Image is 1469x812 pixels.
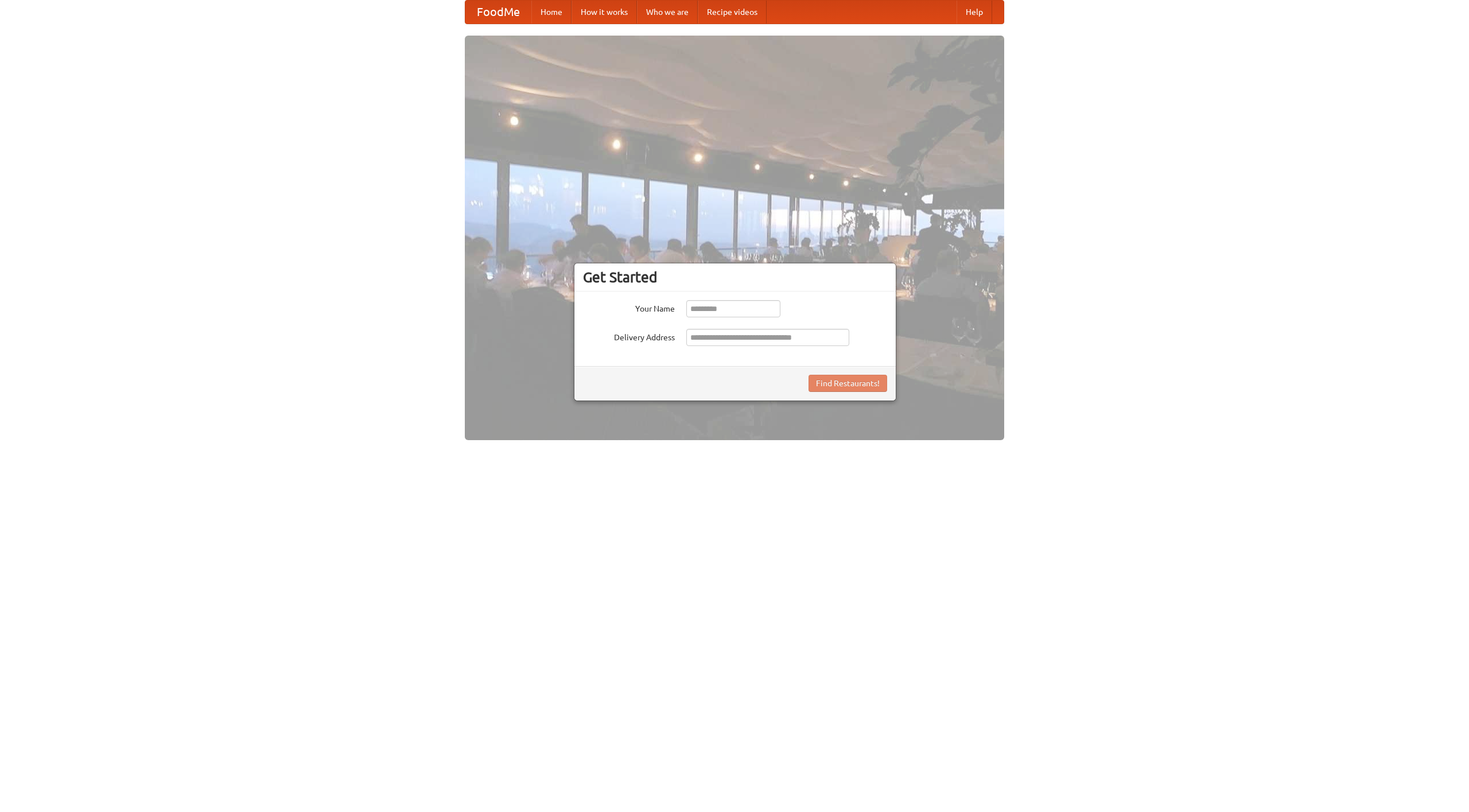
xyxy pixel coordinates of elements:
a: Who we are [637,1,698,24]
label: Delivery Address [583,329,675,343]
h3: Get Started [583,269,887,286]
label: Your Name [583,300,675,314]
a: Recipe videos [698,1,767,24]
a: Home [531,1,572,24]
a: FoodMe [465,1,531,24]
a: How it works [572,1,637,24]
button: Find Restaurants! [809,375,887,392]
a: Help [957,1,992,24]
